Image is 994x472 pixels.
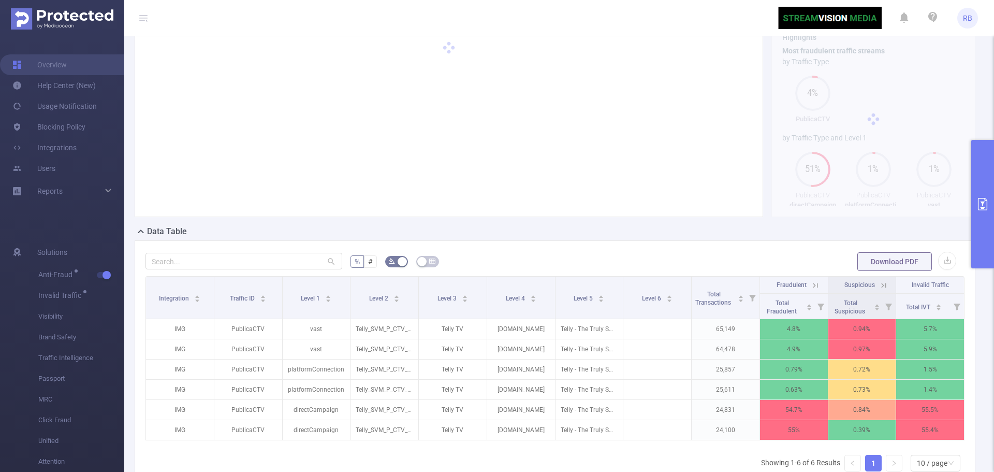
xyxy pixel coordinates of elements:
[598,298,604,301] i: icon: caret-down
[38,348,124,368] span: Traffic Intelligence
[844,281,875,289] span: Suspicious
[949,294,964,319] i: Filter menu
[368,258,373,266] span: #
[146,339,214,359] p: IMG
[828,380,896,399] p: 0.73%
[393,294,400,300] div: Sort
[896,360,964,379] p: 1.5%
[777,281,807,289] span: Fraudulent
[350,360,418,379] p: Telly_SVM_P_CTV_$4.5
[350,380,418,399] p: Telly_SVM_P_CTV_$6
[896,380,964,399] p: 1.4%
[11,8,113,30] img: Protected Media
[666,294,673,300] div: Sort
[350,420,418,440] p: Telly_SVM_P_CTV_$6
[146,420,214,440] p: IMG
[896,400,964,420] p: 55.5%
[767,299,798,315] span: Total Fraudulent
[556,319,623,339] p: Telly - The Truly Smart TV
[283,420,350,440] p: directCampaign
[38,368,124,389] span: Passport
[866,455,881,471] a: 1
[326,298,331,301] i: icon: caret-down
[667,298,673,301] i: icon: caret-down
[146,380,214,399] p: IMG
[146,319,214,339] p: IMG
[462,294,467,297] i: icon: caret-up
[487,360,555,379] p: [DOMAIN_NAME]
[38,271,76,278] span: Anti-Fraud
[828,400,896,420] p: 0.84%
[12,96,97,117] a: Usage Notification
[835,299,867,315] span: Total Suspicious
[881,294,896,319] i: Filter menu
[146,400,214,420] p: IMG
[462,294,468,300] div: Sort
[906,304,932,311] span: Total IVT
[556,400,623,420] p: Telly - The Truly Smart TV
[230,295,256,302] span: Traffic ID
[760,360,828,379] p: 0.79%
[283,319,350,339] p: vast
[283,339,350,359] p: vast
[37,187,63,195] span: Reports
[806,306,812,309] i: icon: caret-down
[419,339,487,359] p: Telly TV
[38,327,124,348] span: Brand Safety
[896,319,964,339] p: 5.7%
[214,339,282,359] p: PublicaCTV
[530,294,536,300] div: Sort
[437,295,458,302] span: Level 3
[828,360,896,379] p: 0.72%
[37,181,63,202] a: Reports
[301,295,321,302] span: Level 1
[260,298,266,301] i: icon: caret-down
[865,455,882,471] li: 1
[214,380,282,399] p: PublicaCTV
[738,294,744,300] div: Sort
[350,400,418,420] p: Telly_SVM_P_CTV_$4.5
[214,400,282,420] p: PublicaCTV
[38,451,124,472] span: Attention
[692,380,759,399] p: 25,611
[12,137,77,158] a: Integrations
[760,420,828,440] p: 55%
[850,460,856,466] i: icon: left
[667,294,673,297] i: icon: caret-up
[419,319,487,339] p: Telly TV
[283,380,350,399] p: platformConnection
[530,298,536,301] i: icon: caret-down
[857,252,932,271] button: Download PDF
[828,420,896,440] p: 0.39%
[844,455,861,471] li: Previous Page
[695,291,733,306] span: Total Transactions
[394,294,400,297] i: icon: caret-up
[419,420,487,440] p: Telly TV
[214,420,282,440] p: PublicaCTV
[38,431,124,451] span: Unified
[389,258,395,264] i: icon: bg-colors
[506,295,527,302] span: Level 4
[813,294,828,319] i: Filter menu
[419,380,487,399] p: Telly TV
[214,319,282,339] p: PublicaCTV
[692,339,759,359] p: 64,478
[963,8,972,28] span: RB
[12,54,67,75] a: Overview
[692,360,759,379] p: 25,857
[935,306,941,309] i: icon: caret-down
[530,294,536,297] i: icon: caret-up
[487,339,555,359] p: [DOMAIN_NAME]
[598,294,604,297] i: icon: caret-up
[556,339,623,359] p: Telly - The Truly Smart TV
[556,380,623,399] p: Telly - The Truly Smart TV
[935,303,941,306] i: icon: caret-up
[828,339,896,359] p: 0.97%
[147,225,187,238] h2: Data Table
[760,400,828,420] p: 54.7%
[874,303,880,306] i: icon: caret-up
[738,294,743,297] i: icon: caret-up
[642,295,663,302] span: Level 6
[738,298,743,301] i: icon: caret-down
[260,294,266,297] i: icon: caret-up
